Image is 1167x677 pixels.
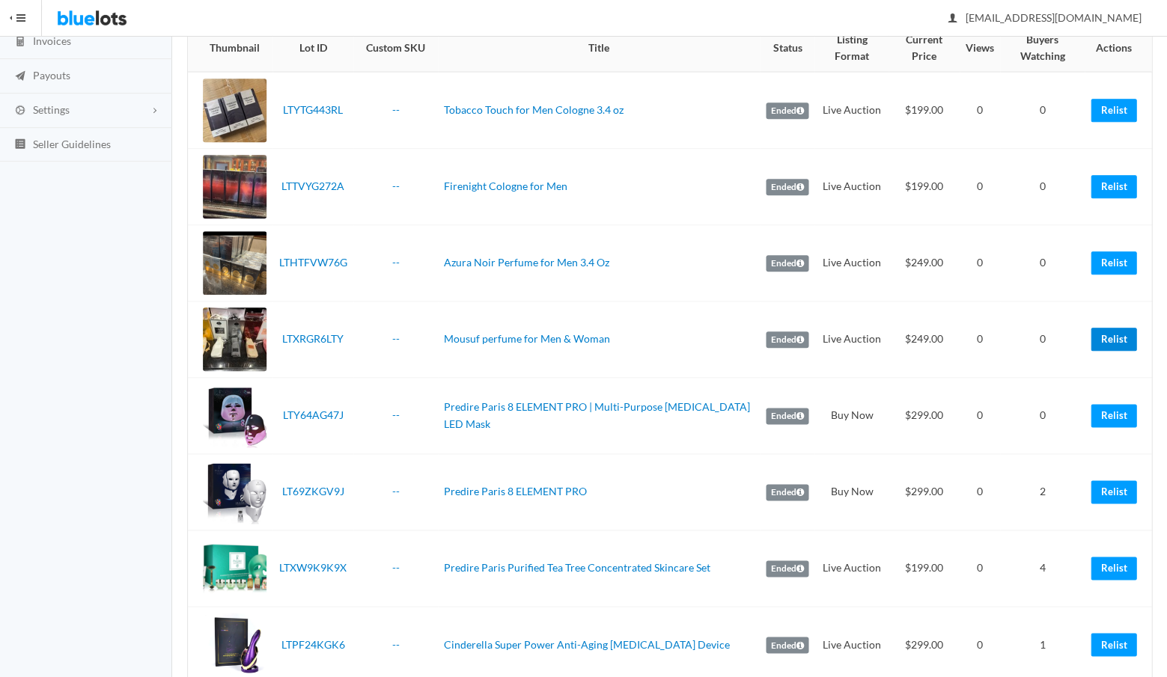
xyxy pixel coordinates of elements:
[1091,480,1136,503] a: Relist
[766,408,808,424] label: Ended
[13,70,28,84] ion-icon: paper plane
[960,149,1000,225] td: 0
[33,103,70,116] span: Settings
[33,34,71,47] span: Invoices
[1000,378,1085,454] td: 0
[391,561,399,574] a: --
[1091,175,1136,198] a: Relist
[766,560,808,577] label: Ended
[13,104,28,118] ion-icon: cog
[814,149,889,225] td: Live Auction
[283,408,344,421] a: LTY64AG47J
[814,72,889,149] td: Live Auction
[188,25,272,72] th: Thumbnail
[1091,99,1136,122] a: Relist
[391,408,399,421] a: --
[948,11,1141,24] span: [EMAIL_ADDRESS][DOMAIN_NAME]
[960,225,1000,301] td: 0
[960,25,1000,72] th: Views
[889,530,960,607] td: $199.00
[1091,633,1136,656] a: Relist
[1091,557,1136,580] a: Relist
[282,332,344,345] a: LTXRGR6LTY
[814,530,889,607] td: Live Auction
[272,25,353,72] th: Lot ID
[444,561,710,574] a: Predire Paris Purified Tea Tree Concentrated Skincare Set
[766,484,808,500] label: Ended
[960,301,1000,378] td: 0
[1000,72,1085,149] td: 0
[814,378,889,454] td: Buy Now
[960,454,1000,530] td: 0
[1091,328,1136,351] a: Relist
[281,637,345,650] a: LTPF24KGK6
[438,25,761,72] th: Title
[282,485,344,497] a: LT69ZKGV9J
[1000,225,1085,301] td: 0
[1000,301,1085,378] td: 0
[766,179,808,195] label: Ended
[1085,25,1151,72] th: Actions
[1000,149,1085,225] td: 0
[945,12,960,26] ion-icon: person
[391,485,399,497] a: --
[814,225,889,301] td: Live Auction
[279,561,347,574] a: LTXW9K9K9X
[444,637,730,650] a: Cinderella Super Power Anti-Aging [MEDICAL_DATA] Device
[1000,530,1085,607] td: 4
[13,138,28,152] ion-icon: list box
[283,103,343,116] a: LTYTG443RL
[444,332,610,345] a: Mousuf perfume for Men & Woman
[814,301,889,378] td: Live Auction
[960,72,1000,149] td: 0
[1091,251,1136,275] a: Relist
[889,301,960,378] td: $249.00
[766,637,808,653] label: Ended
[391,103,399,116] a: --
[391,180,399,192] a: --
[889,25,960,72] th: Current Price
[353,25,438,72] th: Custom SKU
[279,256,347,269] a: LTHTFVW76G
[814,454,889,530] td: Buy Now
[960,378,1000,454] td: 0
[444,103,624,116] a: Tobacco Touch for Men Cologne 3.4 oz
[960,530,1000,607] td: 0
[889,225,960,301] td: $249.00
[814,25,889,72] th: Listing Format
[889,72,960,149] td: $199.00
[889,378,960,454] td: $299.00
[1000,454,1085,530] td: 2
[391,332,399,345] a: --
[760,25,814,72] th: Status
[13,35,28,49] ion-icon: calculator
[444,485,587,497] a: Predire Paris 8 ELEMENT PRO
[1000,25,1085,72] th: Buyers Watching
[766,255,808,272] label: Ended
[33,138,111,150] span: Seller Guidelines
[766,331,808,348] label: Ended
[889,454,960,530] td: $299.00
[281,180,344,192] a: LTTVYG272A
[391,637,399,650] a: --
[444,180,567,192] a: Firenight Cologne for Men
[889,149,960,225] td: $199.00
[1091,404,1136,427] a: Relist
[444,256,609,269] a: Azura Noir Perfume for Men 3.4 Oz
[766,102,808,119] label: Ended
[33,69,70,82] span: Payouts
[391,256,399,269] a: --
[444,400,750,430] a: Predire Paris 8 ELEMENT PRO | Multi-Purpose [MEDICAL_DATA] LED Mask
